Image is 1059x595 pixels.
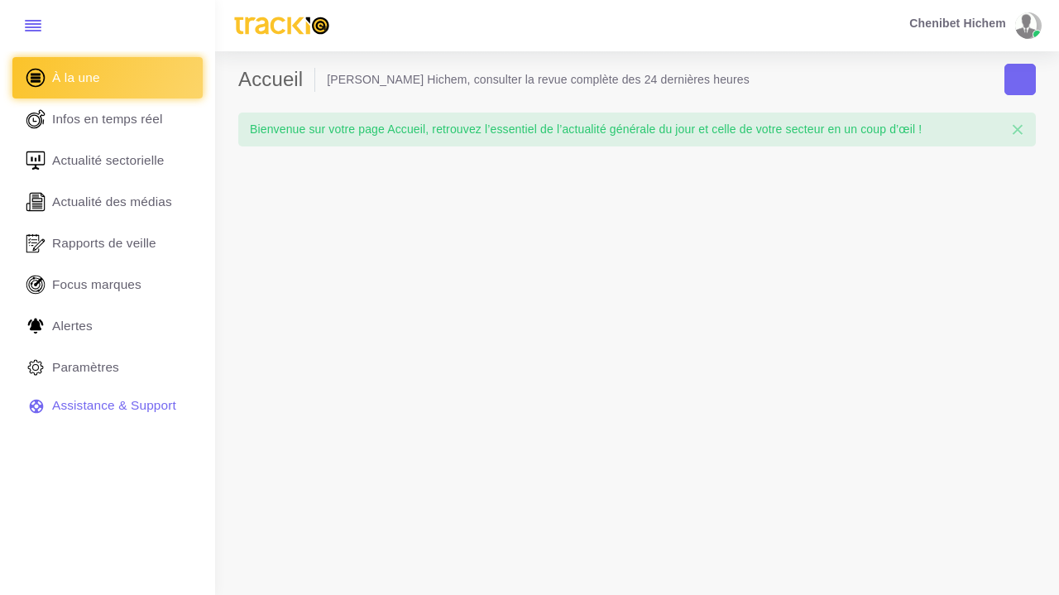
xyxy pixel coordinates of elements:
button: Close [999,113,1036,147]
a: Infos en temps réel [12,98,203,140]
img: Alerte.svg [23,314,48,338]
img: trackio.svg [227,9,337,42]
a: Actualité sectorielle [12,140,203,181]
img: revue-sectorielle.svg [23,148,48,173]
a: Rapports de veille [12,223,203,264]
span: Actualité des médias [52,193,172,211]
span: Infos en temps réel [52,110,163,128]
img: parametre.svg [23,355,48,380]
img: revue-editorielle.svg [23,190,48,214]
h2: Accueil [238,68,315,92]
li: [PERSON_NAME] Hichem, consulter la revue complète des 24 dernières heures [327,71,750,88]
a: Chenibet Hichem avatar [902,12,1047,39]
a: Focus marques [12,264,203,305]
img: rapport_1.svg [23,231,48,256]
a: Paramètres [12,347,203,388]
span: Rapports de veille [52,234,156,252]
span: Alertes [52,317,93,335]
img: home.svg [23,65,48,90]
span: À la une [52,69,100,87]
img: avatar [1015,12,1037,39]
span: Actualité sectorielle [52,151,165,170]
img: focus-marques.svg [23,272,48,297]
img: revue-live.svg [23,107,48,132]
span: Assistance & Support [52,396,176,415]
span: × [1011,117,1024,142]
a: À la une [12,57,203,98]
span: Focus marques [52,276,141,294]
span: Chenibet Hichem [909,17,1005,29]
a: Alertes [12,305,203,347]
div: Bienvenue sur votre page Accueil, retrouvez l’essentiel de l’actualité générale du jour et celle ... [238,113,1036,146]
span: Paramètres [52,358,119,377]
a: Actualité des médias [12,181,203,223]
